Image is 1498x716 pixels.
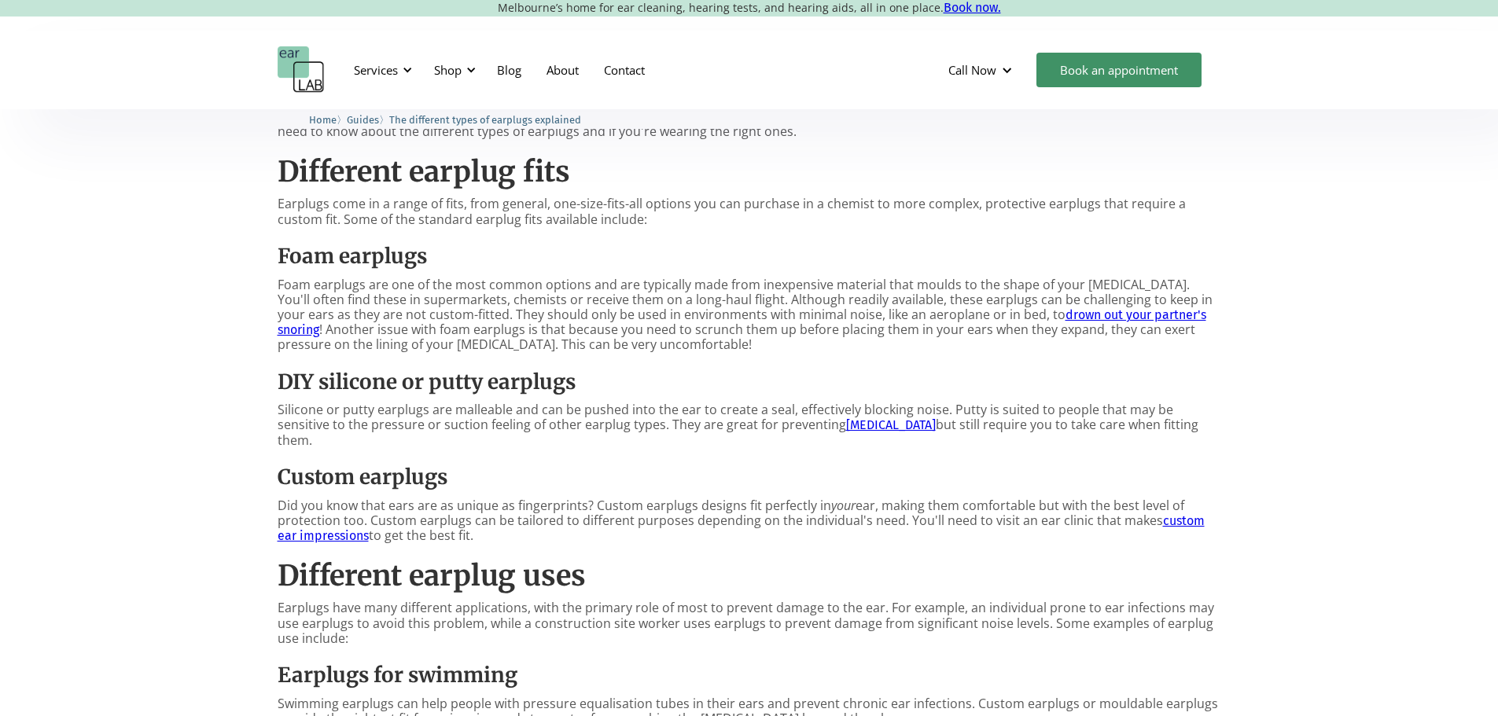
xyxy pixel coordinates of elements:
h2: Different earplug uses [278,559,1221,593]
span: Home [309,114,337,126]
h3: Foam earplugs [278,243,1221,270]
h3: DIY silicone or putty earplugs [278,369,1221,395]
p: Silicone or putty earplugs are malleable and can be pushed into the ear to create a seal, effecti... [278,402,1221,448]
em: your [831,497,856,514]
p: Earplugs come in a range of fits, from general, one-size-fits-all options you can purchase in a c... [278,196,1221,226]
a: [MEDICAL_DATA] [846,417,936,432]
span: Guides [347,114,379,126]
a: drown out your partner's snoring [278,307,1206,337]
h3: Earplugs for swimming [278,662,1221,688]
a: Home [309,112,337,127]
a: Book an appointment [1036,53,1202,87]
h3: Custom earplugs [278,464,1221,490]
li: 〉 [347,112,389,128]
p: Did you know that ears are as unique as fingerprints? Custom earplugs designs fit perfectly in ea... [278,498,1221,544]
a: About [534,47,591,93]
p: Foam earplugs are one of the most common options and are typically made from inexpensive material... [278,277,1221,353]
h2: Different earplug fits [278,155,1221,189]
p: Earplugs have many different applications, with the primary role of most to prevent damage to the... [278,600,1221,646]
div: Shop [425,46,480,94]
div: Call Now [936,46,1029,94]
a: Contact [591,47,657,93]
a: Guides [347,112,379,127]
a: home [278,46,325,94]
div: Shop [434,62,462,78]
a: custom ear impressions [278,513,1205,543]
span: The different types of earplugs explained [389,114,581,126]
a: The different types of earplugs explained [389,112,581,127]
p: Most of us would have used earplugs at some point. But did you know that there is a wide range of... [278,109,1221,139]
div: Call Now [948,62,996,78]
li: 〉 [309,112,347,128]
div: Services [344,46,417,94]
a: Blog [484,47,534,93]
div: Services [354,62,398,78]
